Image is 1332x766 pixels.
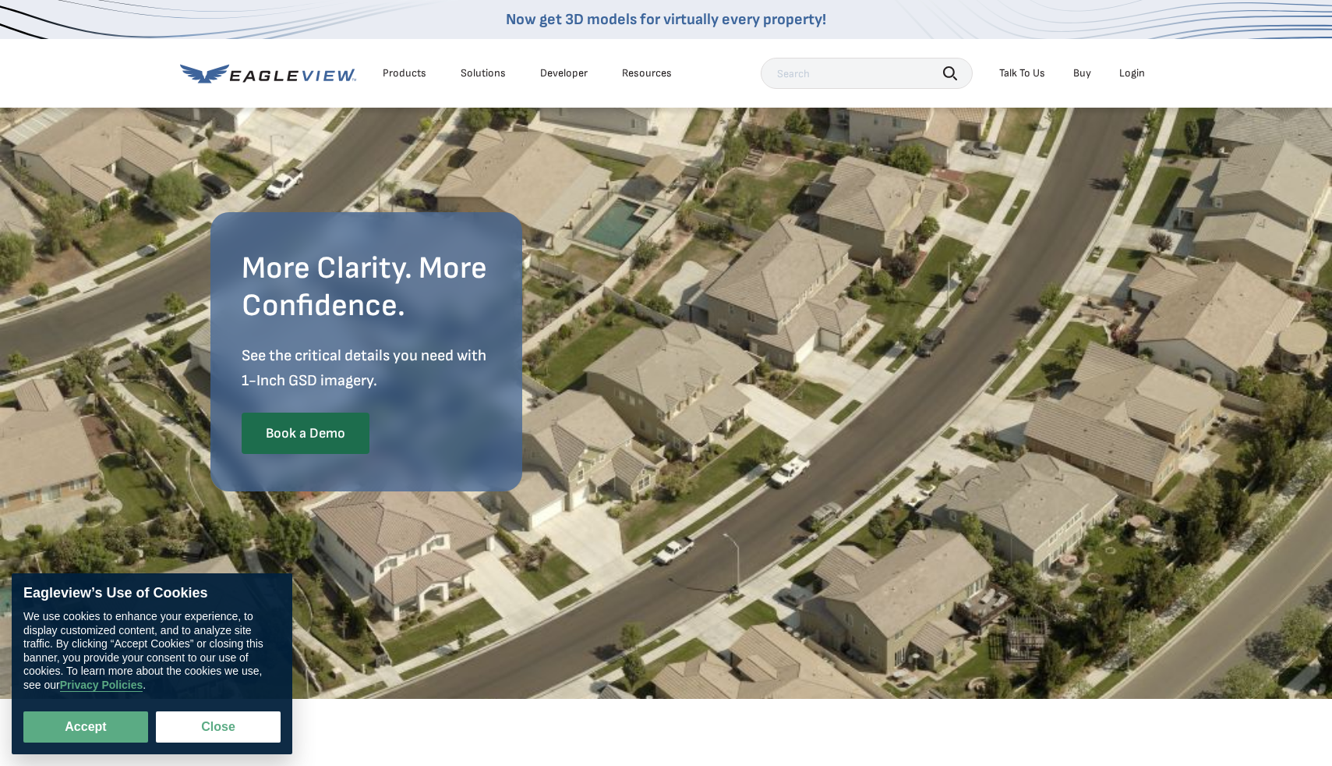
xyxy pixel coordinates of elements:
a: Book a Demo [242,413,369,455]
a: Now get 3D models for virtually every property! [506,10,826,29]
input: Search [761,58,973,89]
button: Close [156,711,281,743]
button: Accept [23,711,148,743]
a: Developer [540,66,588,80]
p: See the critical details you need with 1-Inch GSD imagery. [242,343,491,393]
div: Resources [622,66,672,80]
div: Talk To Us [999,66,1045,80]
div: Products [383,66,426,80]
a: Buy [1073,66,1091,80]
h2: More Clarity. More Confidence. [242,250,491,324]
div: We use cookies to enhance your experience, to display customized content, and to analyze site tra... [23,610,281,692]
a: Privacy Policies [60,679,143,692]
div: Solutions [461,66,506,80]
div: Eagleview’s Use of Cookies [23,585,281,602]
div: Login [1119,66,1145,80]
